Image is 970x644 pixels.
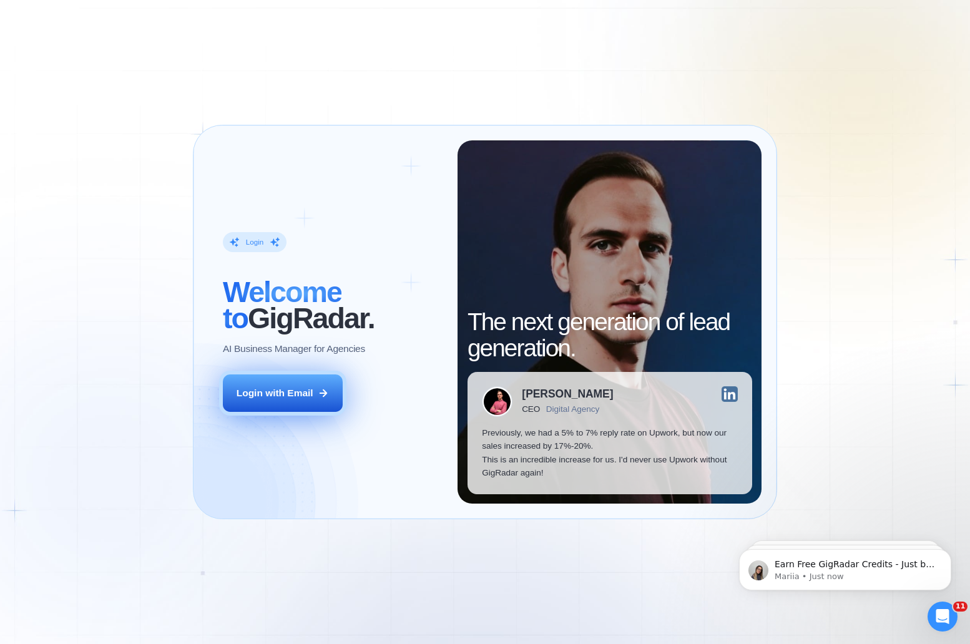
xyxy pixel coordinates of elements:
div: [PERSON_NAME] [522,389,613,399]
button: Login with Email [223,374,343,412]
h2: ‍ GigRadar. [223,279,443,332]
span: 11 [953,602,968,612]
p: AI Business Manager for Agencies [223,342,365,355]
h2: The next generation of lead generation. [468,309,752,362]
iframe: Intercom live chat [928,602,958,632]
div: Login with Email [237,386,313,399]
div: Login [246,237,263,247]
p: Previously, we had a 5% to 7% reply rate on Upwork, but now our sales increased by 17%-20%. This ... [482,426,737,480]
iframe: Intercom notifications message [720,523,970,610]
span: Welcome to [223,276,341,335]
div: Digital Agency [546,404,600,414]
div: CEO [522,404,540,414]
